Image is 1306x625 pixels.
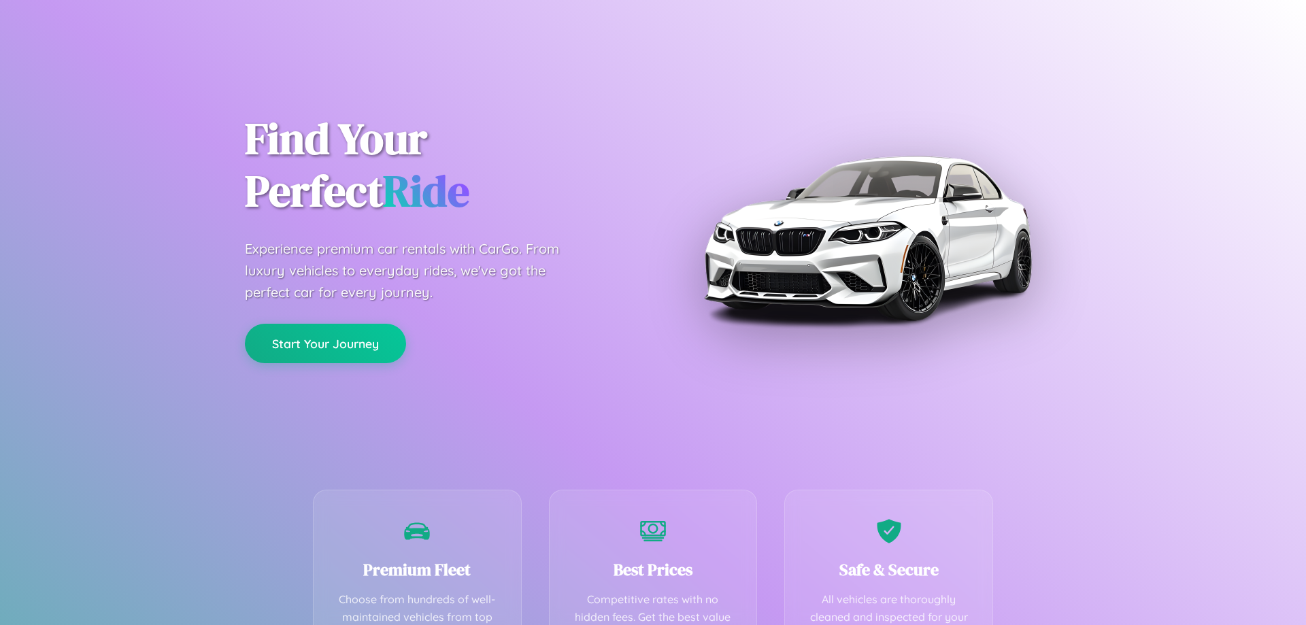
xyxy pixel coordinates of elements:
[383,161,469,220] span: Ride
[245,238,585,303] p: Experience premium car rentals with CarGo. From luxury vehicles to everyday rides, we've got the ...
[805,558,972,581] h3: Safe & Secure
[334,558,501,581] h3: Premium Fleet
[245,113,633,218] h1: Find Your Perfect
[697,68,1037,408] img: Premium BMW car rental vehicle
[245,324,406,363] button: Start Your Journey
[570,558,737,581] h3: Best Prices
